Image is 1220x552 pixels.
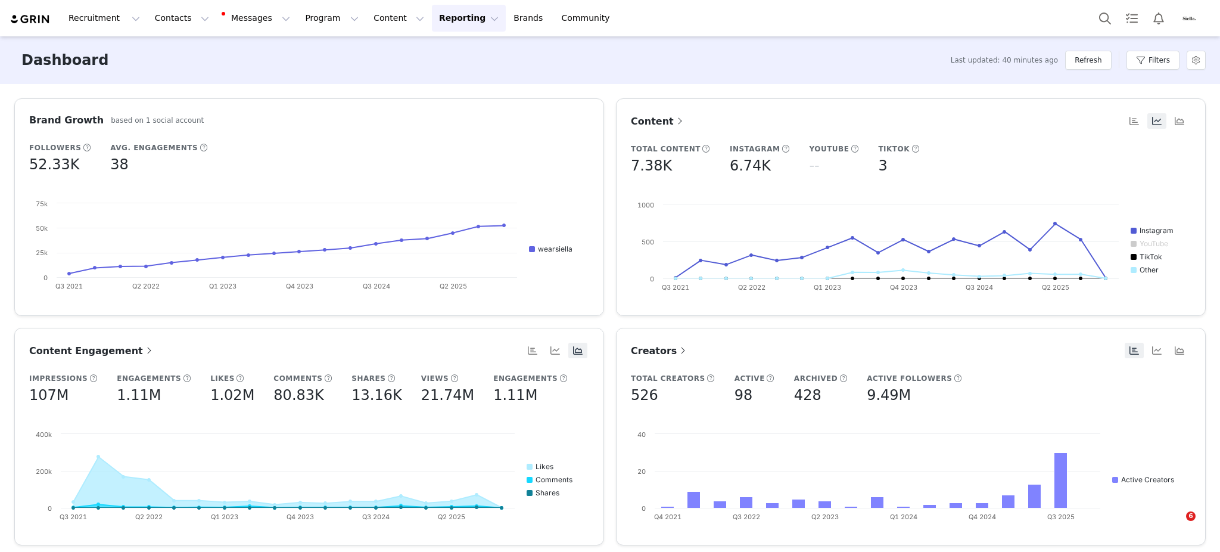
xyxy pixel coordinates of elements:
text: Q3 2024 [362,513,390,521]
button: Content [366,5,431,32]
h5: 13.16K [351,384,402,406]
text: Q3 2024 [363,282,390,290]
text: 25k [36,249,48,257]
text: 200k [36,467,52,476]
text: wearsiella [538,244,572,253]
h5: Engagements [117,373,181,384]
h5: 428 [794,384,821,406]
h5: Shares [351,373,385,384]
h5: Impressions [29,373,88,384]
h5: 526 [631,384,658,406]
span: 6 [1186,511,1196,521]
text: Likes [536,462,553,471]
text: Q1 2024 [890,513,917,521]
text: Active Creators [1121,475,1174,484]
h5: 98 [735,384,753,406]
text: 0 [48,504,52,513]
text: TikTok [1140,252,1162,261]
span: Last updated: 40 minutes ago [951,55,1058,66]
text: Q3 2021 [662,283,689,291]
a: Content Engagement [29,343,155,358]
text: Q2 2025 [1042,283,1069,291]
button: Search [1092,5,1118,32]
h5: 1.02M [210,384,254,406]
a: Content [631,114,686,129]
a: Tasks [1119,5,1145,32]
text: Q2 2025 [438,513,465,521]
h3: Dashboard [21,49,108,71]
h5: Instagram [730,144,780,154]
text: Q2 2022 [132,282,160,290]
text: Q3 2024 [966,283,993,291]
text: Shares [536,488,559,497]
h5: 3 [878,155,887,176]
text: Other [1140,265,1159,274]
text: Q1 2023 [209,282,236,290]
h5: 1.11M [117,384,161,406]
h5: YouTube [809,144,849,154]
text: Q4 2023 [890,283,917,291]
img: grin logo [10,14,51,25]
h5: Active [735,373,765,384]
button: Filters [1126,51,1179,70]
text: 20 [637,467,646,476]
text: 75k [36,200,48,208]
text: 40 [637,430,646,439]
h5: based on 1 social account [111,115,204,126]
button: Notifications [1146,5,1172,32]
h5: Followers [29,142,81,153]
text: 0 [43,274,48,282]
h5: Avg. Engagements [110,142,198,153]
text: Q2 2022 [738,283,765,291]
span: Content [631,116,686,127]
text: Q4 2023 [286,282,313,290]
h5: 21.74M [421,384,474,406]
span: Content Engagement [29,345,155,356]
h5: Active Followers [867,373,952,384]
span: Creators [631,345,689,356]
text: Q4 2021 [654,513,681,521]
text: 50k [36,224,48,232]
a: Brands [506,5,553,32]
h5: 1.11M [493,384,537,406]
text: Q3 2025 [1047,513,1075,521]
text: Q3 2022 [733,513,760,521]
h5: Comments [273,373,322,384]
text: 1000 [637,201,654,209]
h5: 38 [110,154,129,175]
text: Q3 2021 [55,282,83,290]
a: Community [555,5,623,32]
button: Refresh [1065,51,1111,70]
h5: 7.38K [631,155,672,176]
text: Q1 2023 [814,283,841,291]
iframe: Intercom live chat [1162,511,1190,540]
text: Comments [536,475,572,484]
h3: Brand Growth [29,113,104,128]
a: Creators [631,343,689,358]
h5: 107M [29,384,69,406]
h5: Engagements [493,373,558,384]
button: Contacts [148,5,216,32]
text: Q4 2023 [287,513,314,521]
text: 0 [642,504,646,513]
h5: Total Creators [631,373,705,384]
h5: -- [809,155,819,176]
h5: 52.33K [29,154,79,175]
h5: Archived [794,373,838,384]
text: YouTube [1140,239,1168,248]
button: Profile [1172,9,1210,28]
h5: TikTok [878,144,910,154]
text: Q2 2025 [440,282,467,290]
text: Q4 2024 [969,513,996,521]
text: Q3 2021 [60,513,87,521]
text: 500 [642,238,654,246]
img: 0ae5e4c0-9d96-43e8-a0bd-65e0067b99ad.png [1179,9,1199,28]
text: 0 [650,275,654,283]
text: Q2 2023 [811,513,839,521]
button: Messages [217,5,297,32]
text: 400k [36,430,52,439]
button: Program [298,5,366,32]
button: Recruitment [61,5,147,32]
h5: Total Content [631,144,701,154]
h5: 80.83K [273,384,323,406]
